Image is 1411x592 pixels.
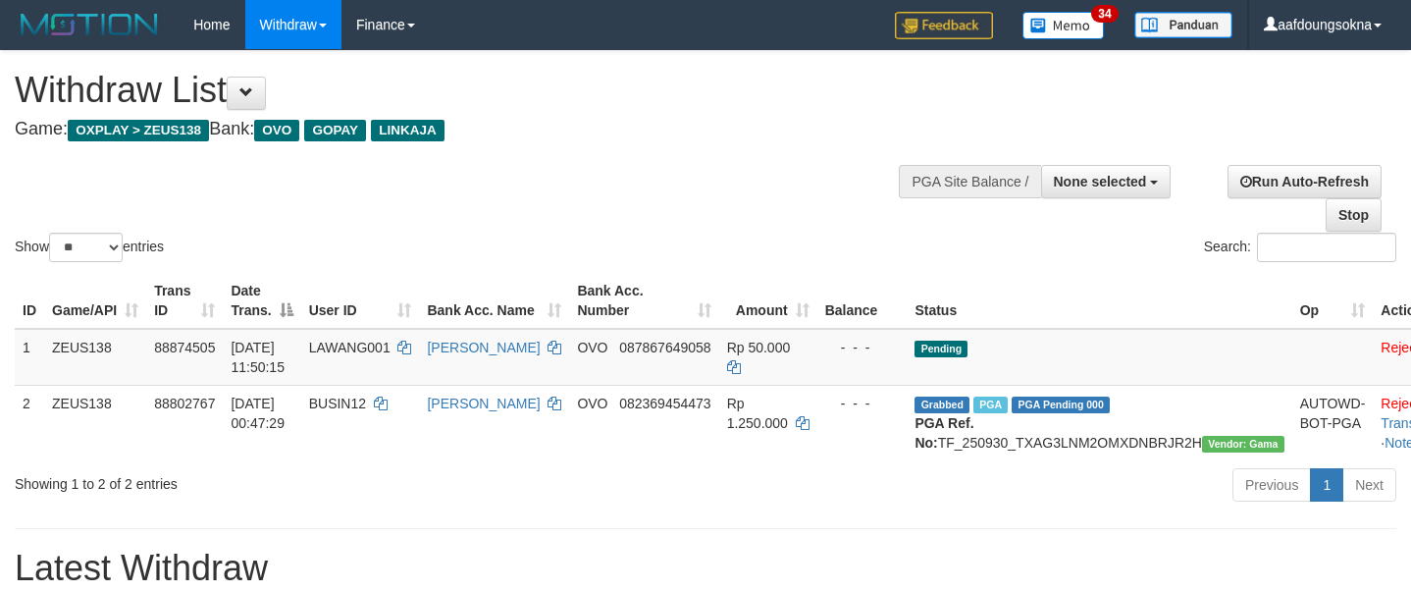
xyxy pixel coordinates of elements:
select: Showentries [49,233,123,262]
span: OVO [577,340,607,355]
span: PGA Pending [1012,397,1110,413]
span: Marked by aafsreyleap [973,397,1008,413]
span: 34 [1091,5,1118,23]
img: Button%20Memo.svg [1022,12,1105,39]
span: Pending [915,341,967,357]
div: - - - [825,394,900,413]
td: TF_250930_TXAG3LNM2OMXDNBRJR2H [907,385,1291,460]
span: Grabbed [915,397,969,413]
span: [DATE] 00:47:29 [231,396,285,431]
th: Balance [817,273,908,329]
button: None selected [1041,165,1172,198]
span: [DATE] 11:50:15 [231,340,285,375]
span: Copy 082369454473 to clipboard [619,396,710,411]
td: 1 [15,329,44,386]
th: Op: activate to sort column ascending [1292,273,1374,329]
a: [PERSON_NAME] [427,396,540,411]
span: Vendor URL: https://trx31.1velocity.biz [1202,436,1284,453]
div: Showing 1 to 2 of 2 entries [15,466,573,494]
span: OVO [577,396,607,411]
img: panduan.png [1134,12,1232,38]
input: Search: [1257,233,1396,262]
span: OXPLAY > ZEUS138 [68,120,209,141]
span: Rp 50.000 [727,340,791,355]
h1: Latest Withdraw [15,549,1396,588]
th: Amount: activate to sort column ascending [719,273,817,329]
div: - - - [825,338,900,357]
th: Status [907,273,1291,329]
span: 88874505 [154,340,215,355]
span: 88802767 [154,396,215,411]
b: PGA Ref. No: [915,415,973,451]
a: Next [1342,468,1396,502]
a: Stop [1326,198,1382,232]
a: 1 [1310,468,1343,502]
th: User ID: activate to sort column ascending [301,273,420,329]
div: PGA Site Balance / [899,165,1040,198]
h4: Game: Bank: [15,120,921,139]
label: Search: [1204,233,1396,262]
a: Run Auto-Refresh [1228,165,1382,198]
td: AUTOWD-BOT-PGA [1292,385,1374,460]
span: LINKAJA [371,120,444,141]
th: Game/API: activate to sort column ascending [44,273,146,329]
th: ID [15,273,44,329]
span: LAWANG001 [309,340,391,355]
td: ZEUS138 [44,329,146,386]
span: GOPAY [304,120,366,141]
span: BUSIN12 [309,396,366,411]
img: MOTION_logo.png [15,10,164,39]
a: [PERSON_NAME] [427,340,540,355]
span: OVO [254,120,299,141]
td: 2 [15,385,44,460]
a: Previous [1232,468,1311,502]
th: Bank Acc. Number: activate to sort column ascending [569,273,718,329]
label: Show entries [15,233,164,262]
span: None selected [1054,174,1147,189]
td: ZEUS138 [44,385,146,460]
img: Feedback.jpg [895,12,993,39]
th: Bank Acc. Name: activate to sort column ascending [419,273,569,329]
th: Trans ID: activate to sort column ascending [146,273,223,329]
th: Date Trans.: activate to sort column descending [223,273,300,329]
span: Rp 1.250.000 [727,396,788,431]
span: Copy 087867649058 to clipboard [619,340,710,355]
h1: Withdraw List [15,71,921,110]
